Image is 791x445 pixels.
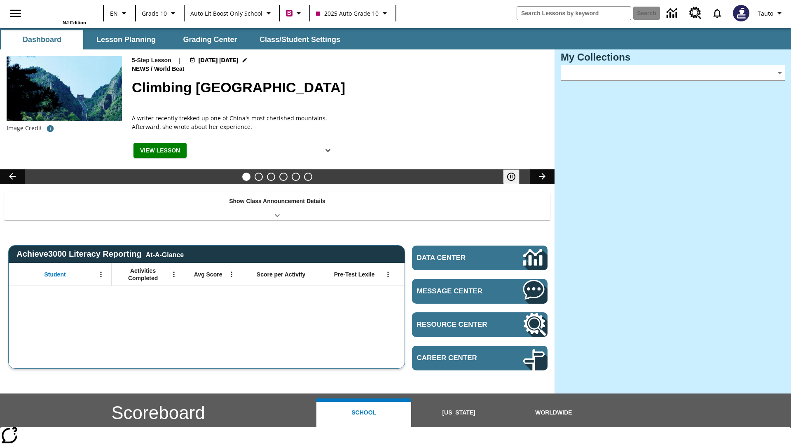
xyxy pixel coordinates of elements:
[503,169,528,184] div: Pause
[168,268,180,281] button: Open Menu
[132,77,545,98] h2: Climbing Mount Tai
[267,173,275,181] button: Slide 3 The Last Homesteaders
[662,2,684,25] a: Data Center
[42,121,59,136] button: Credit for photo and all related images: Public Domain/Charlie Fong
[503,169,520,184] button: Pause
[63,20,86,25] span: NJ Edition
[257,271,306,278] span: Score per Activity
[110,9,118,18] span: EN
[33,3,86,25] div: Home
[304,173,312,181] button: Slide 6 Remembering Justice O'Connor
[313,6,393,21] button: Class: 2025 Auto Grade 10, Select your class
[382,268,394,281] button: Open Menu
[334,271,375,278] span: Pre-Test Lexile
[728,2,754,24] button: Select a new avatar
[412,312,548,337] a: Resource Center, Will open in new tab
[316,398,411,427] button: School
[242,173,250,181] button: Slide 1 Climbing Mount Tai
[506,398,601,427] button: Worldwide
[733,5,749,21] img: Avatar
[33,4,86,20] a: Home
[138,6,181,21] button: Grade: Grade 10, Select a grade
[4,192,550,220] div: Show Class Announcement Details
[530,169,555,184] button: Lesson carousel, Next
[194,271,222,278] span: Avg Score
[146,250,184,259] div: At-A-Glance
[1,30,83,49] button: Dashboard
[417,354,498,362] span: Career Center
[85,30,167,49] button: Lesson Planning
[190,9,262,18] span: Auto Lit Boost only School
[320,143,336,158] button: Show Details
[178,56,181,65] span: |
[3,1,28,26] button: Open side menu
[412,246,548,270] a: Data Center
[517,7,631,20] input: search field
[95,268,107,281] button: Open Menu
[758,9,773,18] span: Tauto
[229,197,325,206] p: Show Class Announcement Details
[7,124,42,132] p: Image Credit
[707,2,728,24] a: Notifications
[225,268,238,281] button: Open Menu
[132,56,171,65] p: 5-Step Lesson
[199,56,239,65] span: [DATE] [DATE]
[417,254,495,262] span: Data Center
[412,279,548,304] a: Message Center
[142,9,167,18] span: Grade 10
[412,346,548,370] a: Career Center
[411,398,506,427] button: [US_STATE]
[316,9,379,18] span: 2025 Auto Grade 10
[253,30,347,49] button: Class/Student Settings
[754,6,788,21] button: Profile/Settings
[132,65,151,74] span: News
[417,287,498,295] span: Message Center
[151,66,152,72] span: /
[255,173,263,181] button: Slide 2 Defining Our Government's Purpose
[561,52,785,63] h3: My Collections
[132,114,338,131] div: A writer recently trekked up one of China's most cherished mountains. Afterward, she wrote about ...
[7,56,122,121] img: 6000 stone steps to climb Mount Tai in Chinese countryside
[133,143,187,158] button: View Lesson
[292,173,300,181] button: Slide 5 Career Lesson
[684,2,707,24] a: Resource Center, Will open in new tab
[417,321,498,329] span: Resource Center
[106,6,133,21] button: Language: EN, Select a language
[279,173,288,181] button: Slide 4 Pre-release lesson
[283,6,307,21] button: Boost Class color is violet red. Change class color
[16,249,184,259] span: Achieve3000 Literacy Reporting
[169,30,251,49] button: Grading Center
[44,271,66,278] span: Student
[116,267,170,282] span: Activities Completed
[187,6,277,21] button: School: Auto Lit Boost only School, Select your school
[287,8,291,18] span: B
[188,56,249,65] button: Jul 22 - Jun 30 Choose Dates
[154,65,186,74] span: World Beat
